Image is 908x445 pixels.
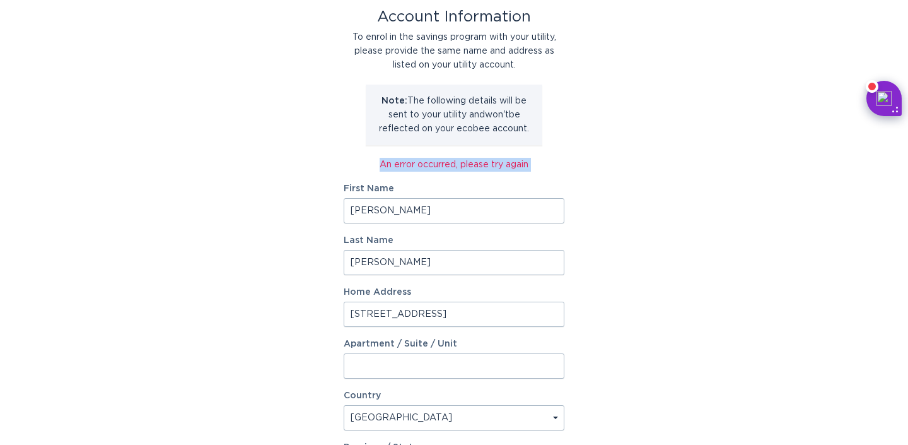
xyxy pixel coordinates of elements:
div: An error occurred, please try again [344,158,564,172]
label: Apartment / Suite / Unit [344,340,564,348]
div: Account Information [344,10,564,24]
label: Last Name [344,236,564,245]
div: To enrol in the savings program with your utility, please provide the same name and address as li... [344,30,564,72]
strong: Note: [381,97,407,105]
label: Country [344,391,381,400]
label: First Name [344,184,564,193]
label: Home Address [344,288,564,297]
p: The following details will be sent to your utility and won't be reflected on your ecobee account. [375,94,533,136]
